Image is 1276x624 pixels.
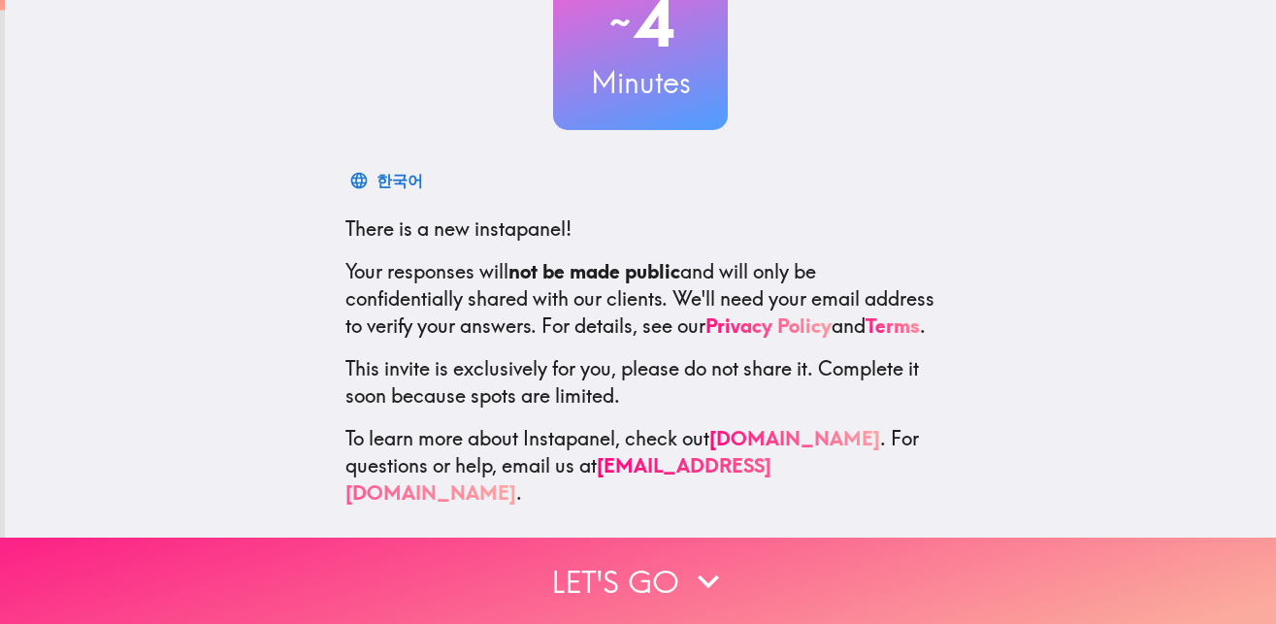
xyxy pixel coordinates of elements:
[705,313,832,338] a: Privacy Policy
[345,355,935,410] p: This invite is exclusively for you, please do not share it. Complete it soon because spots are li...
[376,167,423,194] div: 한국어
[345,453,771,505] a: [EMAIL_ADDRESS][DOMAIN_NAME]
[345,161,431,200] button: 한국어
[345,216,572,241] span: There is a new instapanel!
[345,425,935,507] p: To learn more about Instapanel, check out . For questions or help, email us at .
[709,426,880,450] a: [DOMAIN_NAME]
[866,313,920,338] a: Terms
[508,259,680,283] b: not be made public
[553,62,728,103] h3: Minutes
[345,258,935,340] p: Your responses will and will only be confidentially shared with our clients. We'll need your emai...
